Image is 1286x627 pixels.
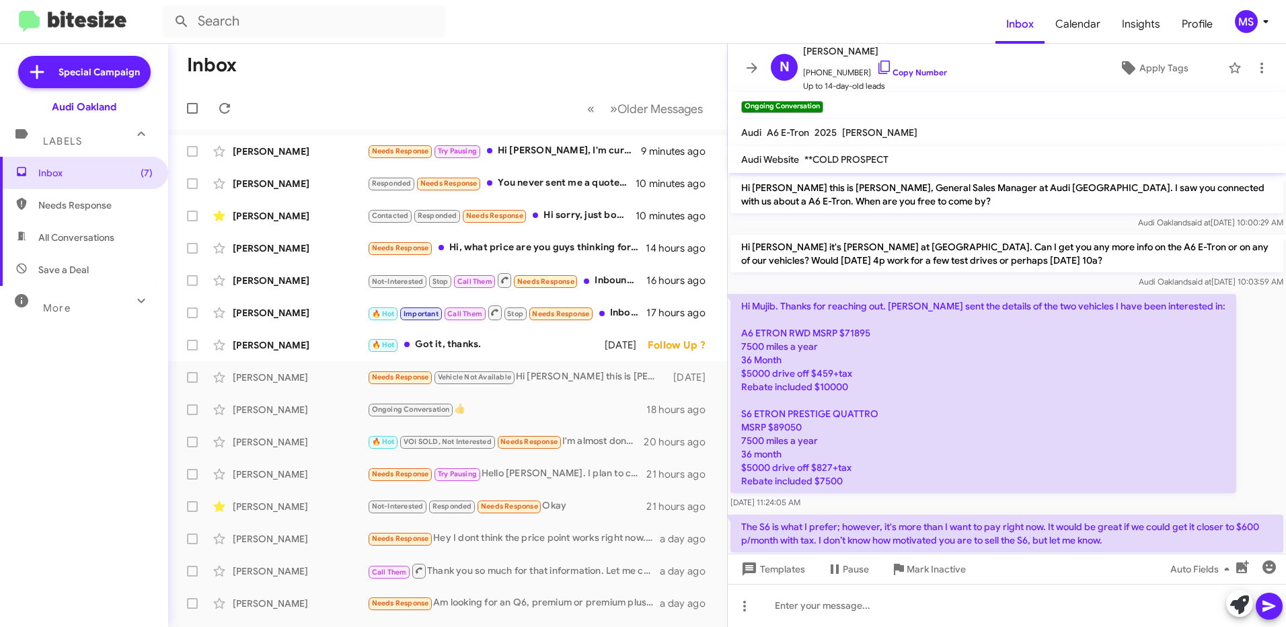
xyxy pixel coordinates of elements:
span: Responded [372,179,412,188]
span: [DATE] 11:24:05 AM [730,497,800,507]
div: Okay [367,499,646,514]
span: Needs Response [372,470,429,478]
span: Needs Response [517,277,574,286]
a: Insights [1111,5,1171,44]
span: said at [1188,276,1211,287]
div: I'm almost done with work soon if are we going to revisit a deal or something [367,434,644,449]
button: Mark Inactive [880,557,977,581]
a: Profile [1171,5,1223,44]
div: a day ago [660,564,716,578]
span: Needs Response [372,599,429,607]
div: 18 hours ago [646,403,716,416]
span: A6 E-Tron [767,126,809,139]
span: Audi [741,126,761,139]
span: Stop [432,277,449,286]
span: Try Pausing [438,147,477,155]
span: **COLD PROSPECT [804,153,888,165]
span: Auto Fields [1170,557,1235,581]
span: Needs Response [500,437,558,446]
span: Audi Website [741,153,799,165]
span: (7) [141,166,153,180]
div: [PERSON_NAME] [233,242,367,255]
span: Needs Response [372,244,429,252]
div: [PERSON_NAME] [233,338,367,352]
div: Follow Up ? [648,338,716,352]
div: Hi [PERSON_NAME] this is [PERSON_NAME], General Manager at Audi [GEOGRAPHIC_DATA]. I saw you conn... [367,369,667,385]
span: Vehicle Not Available [438,373,511,381]
span: « [587,100,595,117]
div: [DATE] [667,371,716,384]
small: Ongoing Conversation [741,101,823,113]
a: Special Campaign [18,56,151,88]
div: MS [1235,10,1258,33]
button: Apply Tags [1085,56,1221,80]
span: Needs Response [481,502,538,511]
div: Thank you so much for that information. Let me check on that for you. [367,562,660,579]
span: VOI SOLD, Not Interested [404,437,492,446]
span: Needs Response [38,198,153,212]
span: Needs Response [420,179,478,188]
div: 10 minutes ago [636,209,716,223]
a: Calendar [1045,5,1111,44]
a: Copy Number [876,67,947,77]
div: Am looking for an Q6, premium or premium plus. Somewhat flexible on exterior color, but brown int... [367,595,660,611]
span: Needs Response [372,147,429,155]
div: [PERSON_NAME] [233,177,367,190]
div: 16 hours ago [646,274,716,287]
p: Hi [PERSON_NAME] this is [PERSON_NAME], General Sales Manager at Audi [GEOGRAPHIC_DATA]. I saw yo... [730,176,1283,213]
span: Call Them [447,309,482,318]
span: Contacted [372,211,409,220]
span: Audi Oakland [DATE] 10:03:59 AM [1139,276,1283,287]
div: 👍 [367,402,646,417]
div: You never sent me a quote for my car [367,176,636,191]
span: Important [404,309,439,318]
span: » [610,100,617,117]
button: Auto Fields [1160,557,1246,581]
span: Save a Deal [38,263,89,276]
span: N [780,57,790,78]
span: Responded [418,211,457,220]
div: [PERSON_NAME] [233,500,367,513]
span: Inbox [38,166,153,180]
span: Not-Interested [372,502,424,511]
p: Hi Mujib. Thanks for reaching out. [PERSON_NAME] sent the details of the two vehicles I have been... [730,294,1236,493]
div: 14 hours ago [646,242,716,255]
div: [PERSON_NAME] [233,597,367,610]
div: [PERSON_NAME] [233,468,367,481]
span: Needs Response [372,534,429,543]
span: said at [1187,217,1211,227]
button: Pause [816,557,880,581]
span: 🔥 Hot [372,309,395,318]
div: Hi, what price are you guys thinking for the car? [367,240,646,256]
div: [PERSON_NAME] [233,145,367,158]
div: 17 hours ago [646,306,716,320]
span: Apply Tags [1139,56,1188,80]
span: Audi Oakland [DATE] 10:00:29 AM [1138,217,1283,227]
div: Inbound Call [367,304,646,321]
span: Try Pausing [438,470,477,478]
div: Audi Oakland [52,100,116,114]
span: Needs Response [372,373,429,381]
button: Templates [728,557,816,581]
span: Call Them [457,277,492,286]
div: [PERSON_NAME] [233,371,367,384]
span: Needs Response [466,211,523,220]
div: 9 minutes ago [641,145,716,158]
div: Hey I dont think the price point works right now..I know the car well had it as a loaner for the ... [367,531,660,546]
div: Got it, thanks. [367,337,605,353]
span: Inbox [995,5,1045,44]
span: Special Campaign [59,65,140,79]
span: Older Messages [617,102,703,116]
span: Call Them [372,568,407,577]
button: Next [602,95,711,122]
div: [PERSON_NAME] [233,306,367,320]
button: MS [1223,10,1271,33]
div: [PERSON_NAME] [233,564,367,578]
span: 2025 [815,126,837,139]
input: Search [163,5,445,38]
p: The S6 is what I prefer; however, it's more than I want to pay right now. It would be great if we... [730,515,1283,552]
div: [DATE] [605,338,648,352]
